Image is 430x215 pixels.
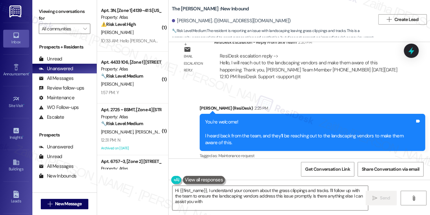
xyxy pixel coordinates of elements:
[101,81,133,87] span: [PERSON_NAME]
[172,27,375,48] span: : The resident is reporting an issue with landscaping leaving grass clippings and tracks. This is...
[172,186,368,210] textarea: Hi {{first_name}}, I understand your concern about the grass clippings and tracks. I'll follow up...
[358,162,424,177] button: Share Conversation via email
[23,102,24,107] span: •
[380,195,390,201] span: Send
[101,7,161,14] div: Apt. 3N, [Zone 1] 4139-41 S [US_STATE]
[378,14,427,25] button: Create Lead
[387,17,391,22] i: 
[3,157,29,174] a: Buildings
[184,53,209,74] div: Email escalation reply
[301,162,354,177] button: Get Conversation Link
[3,189,29,206] a: Leads
[101,90,119,95] div: 1:57 PM: Y
[32,132,97,138] div: Prospects
[22,134,23,139] span: •
[39,75,73,82] div: All Messages
[39,144,73,150] div: Unanswered
[172,28,206,33] strong: 🔧 Risk Level: Medium
[362,166,419,173] span: Share Conversation via email
[3,30,29,47] a: Inbox
[200,151,425,160] div: Tagged as:
[253,105,268,112] div: 2:25 PM
[39,163,73,170] div: All Messages
[220,53,397,80] div: ResiDesk escalation reply -> Hello, I will reach out to the landscaping vendors and make them awa...
[32,44,97,50] div: Prospects + Residents
[101,73,143,79] strong: 🔧 Risk Level: Medium
[39,6,90,24] label: Viewing conversations for
[3,125,29,143] a: Insights •
[100,144,161,152] div: Archived on [DATE]
[83,26,87,31] i: 
[172,17,291,24] div: [PERSON_NAME]. ([EMAIL_ADDRESS][DOMAIN_NAME])
[101,165,161,172] div: Property: Atlas
[205,119,415,146] div: You're welcome! I heard back from the team, and they’ll be reaching out to the landscaping vendor...
[55,200,82,207] span: New Message
[296,39,312,46] div: 2:20 PM
[200,105,425,114] div: [PERSON_NAME] (ResiDesk)
[101,38,319,44] div: 10:33 AM: Hello [PERSON_NAME] can someone tell me what going on with the fridge because I'm tryin...
[39,153,62,160] div: Unread
[39,56,62,62] div: Unread
[101,29,133,35] span: [PERSON_NAME]
[29,71,30,75] span: •
[218,153,255,158] span: Maintenance request
[305,166,350,173] span: Get Conversation Link
[101,106,161,113] div: Apt. 2725 ~ BSMT, [Zone 4] [STREET_ADDRESS]
[39,104,79,111] div: WO Follow-ups
[9,5,23,17] img: ResiDesk Logo
[411,196,416,201] i: 
[39,85,84,91] div: Review follow-ups
[32,191,97,198] div: Residents
[39,65,73,72] div: Unanswered
[101,158,161,165] div: Apt. 6757~3, [Zone 2] [STREET_ADDRESS][PERSON_NAME]
[101,66,161,72] div: Property: Atlas
[39,94,74,101] div: Maintenance
[172,5,249,12] b: The [PERSON_NAME] : New Inbound
[366,191,397,205] button: Send
[3,93,29,111] a: Site Visit •
[48,201,52,207] i: 
[39,173,76,179] div: New Inbounds
[394,16,418,23] span: Create Lead
[101,129,135,135] span: [PERSON_NAME]
[372,196,377,201] i: 
[135,129,168,135] span: [PERSON_NAME]
[101,137,120,143] div: 12:31 PM: N
[101,121,143,126] strong: 🔧 Risk Level: Medium
[41,199,89,209] button: New Message
[101,59,161,66] div: Apt. 4433 106, [Zone 1] [STREET_ADDRESS]
[101,21,136,27] strong: ⚠️ Risk Level: High
[101,14,161,21] div: Property: Atlas
[39,114,64,121] div: Escalate
[214,39,404,48] div: ResiDesk Escalation - Reply From Site Team
[101,113,161,120] div: Property: Atlas
[42,24,80,34] input: All communities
